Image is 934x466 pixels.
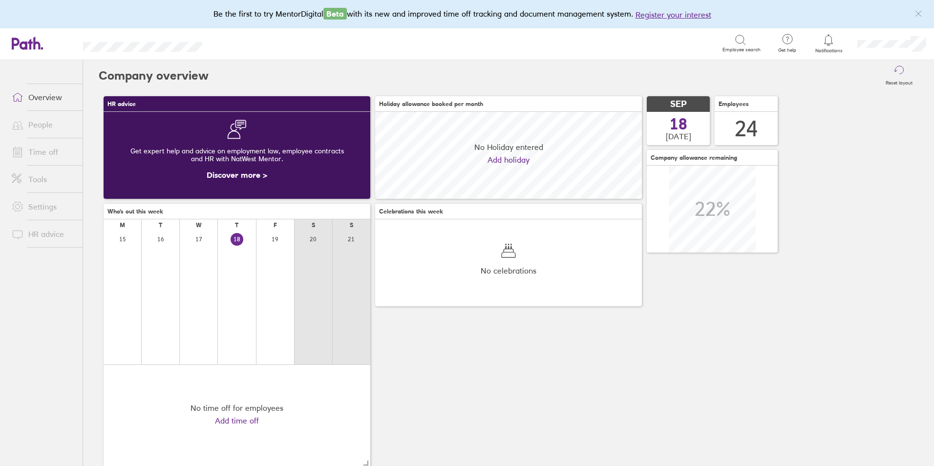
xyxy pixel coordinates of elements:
span: Who's out this week [107,208,163,215]
span: Get help [771,47,803,53]
span: [DATE] [666,132,691,141]
a: Tools [4,169,83,189]
span: Employee search [722,47,761,53]
div: Search [229,39,254,47]
span: Notifications [813,48,845,54]
span: HR advice [107,101,136,107]
span: Beta [323,8,347,20]
a: HR advice [4,224,83,244]
div: No time off for employees [191,403,283,412]
span: No Holiday entered [474,143,543,151]
div: T [235,222,238,229]
span: 18 [670,116,687,132]
div: M [120,222,125,229]
label: Reset layout [880,77,918,86]
div: W [196,222,202,229]
a: Add time off [215,416,259,425]
a: Notifications [813,33,845,54]
a: Settings [4,197,83,216]
span: Celebrations this week [379,208,443,215]
a: Time off [4,142,83,162]
span: No celebrations [481,266,536,275]
a: People [4,115,83,134]
h2: Company overview [99,60,209,91]
div: Be the first to try MentorDigital with its new and improved time off tracking and document manage... [213,8,721,21]
span: Employees [719,101,749,107]
span: Company allowance remaining [651,154,737,161]
div: 24 [735,116,758,141]
div: S [312,222,315,229]
a: Discover more > [207,170,267,180]
div: S [350,222,353,229]
span: SEP [670,99,687,109]
div: T [159,222,162,229]
div: F [274,222,277,229]
span: Holiday allowance booked per month [379,101,483,107]
a: Overview [4,87,83,107]
button: Reset layout [880,60,918,91]
a: Add holiday [488,155,530,164]
div: Get expert help and advice on employment law, employee contracts and HR with NatWest Mentor. [111,139,362,170]
button: Register your interest [636,9,711,21]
